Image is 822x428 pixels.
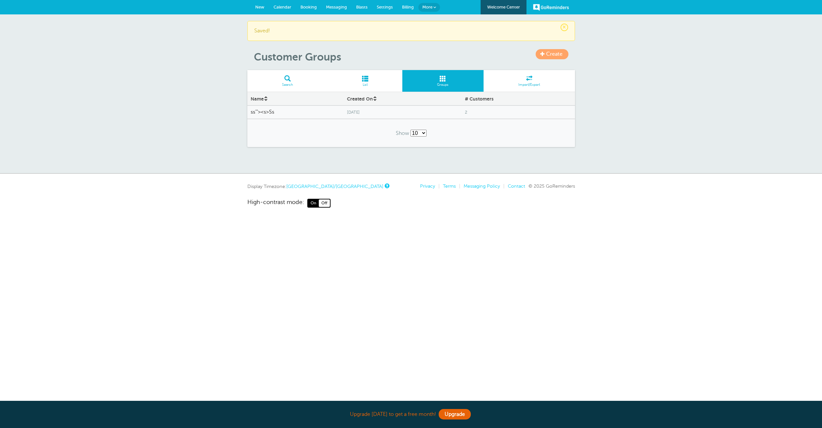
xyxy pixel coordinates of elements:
[254,28,568,34] p: Saved!
[528,183,575,189] span: © 2025 GoReminders
[484,70,575,92] a: Import/Export
[443,183,456,189] a: Terms
[247,199,304,207] span: High-contrast mode:
[462,93,575,105] div: # Customers
[347,110,458,115] span: [DATE]
[247,70,328,92] a: Search
[500,183,505,189] li: |
[308,199,319,207] span: On
[319,199,330,207] span: Off
[464,183,500,189] a: Messaging Policy
[247,199,575,207] a: High-contrast mode: On Off
[435,183,440,189] li: |
[422,5,432,9] span: More
[456,183,460,189] li: |
[300,5,317,9] span: Booking
[251,109,341,115] h4: ss'"><s>Ss
[247,183,389,189] div: Display Timezone:
[247,106,575,119] a: ss'"><s>Ss [DATE] 2
[255,5,264,9] span: New
[377,5,393,9] span: Settings
[508,183,525,189] a: Contact
[418,3,440,12] a: More
[420,183,435,189] a: Privacy
[487,83,572,87] span: Import/Export
[546,51,563,57] span: Create
[356,5,368,9] span: Blasts
[286,184,383,189] a: [GEOGRAPHIC_DATA]/[GEOGRAPHIC_DATA]
[247,407,575,421] div: Upgrade [DATE] to get a free month!
[396,130,409,136] span: Show
[536,49,568,59] a: Create
[331,83,399,87] span: List
[561,24,568,31] span: ×
[254,51,575,63] h1: Customer Groups
[328,70,402,92] a: List
[274,5,291,9] span: Calendar
[326,5,347,9] span: Messaging
[406,83,480,87] span: Groups
[402,5,414,9] span: Billing
[347,96,377,102] a: Created On
[251,83,325,87] span: Search
[796,402,815,421] iframe: Resource center
[465,110,572,115] span: 2
[439,409,471,419] a: Upgrade
[251,96,268,102] a: Name
[385,184,389,188] a: This is the timezone being used to display dates and times to you on this device. Click the timez...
